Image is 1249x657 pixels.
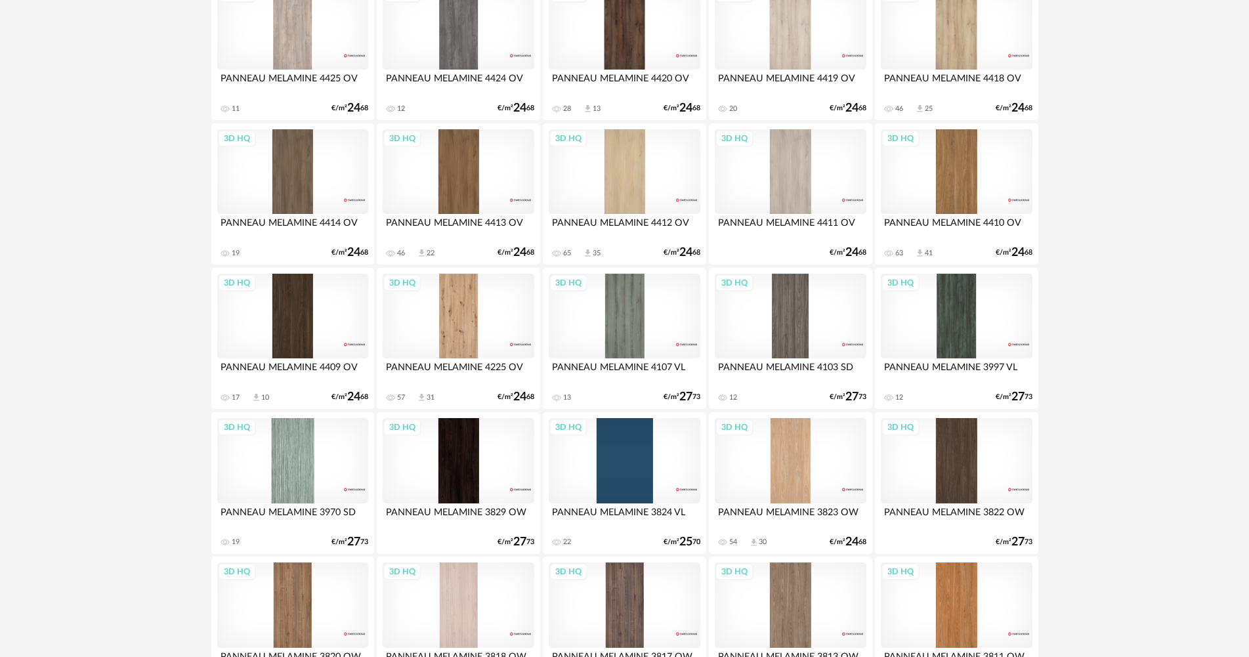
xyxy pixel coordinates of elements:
div: 3D HQ [881,130,920,147]
div: PANNEAU MELAMINE 4412 OV [549,214,700,240]
span: Download icon [915,248,925,258]
div: 12 [729,393,737,402]
div: 13 [563,393,571,402]
div: PANNEAU MELAMINE 4413 OV [383,214,534,240]
div: 63 [895,249,903,258]
div: €/m² 68 [497,248,534,257]
div: 10 [261,393,269,402]
span: 25 [679,538,692,547]
span: 24 [679,104,692,113]
div: PANNEAU MELAMINE 3822 OW [881,503,1032,530]
div: 3D HQ [218,563,256,580]
div: €/m² 68 [497,392,534,402]
div: 3D HQ [383,130,421,147]
div: 3D HQ [549,419,587,436]
div: 3D HQ [383,419,421,436]
a: 3D HQ PANNEAU MELAMINE 3997 VL 12 €/m²2773 [875,268,1038,410]
span: Download icon [417,392,427,402]
a: 3D HQ PANNEAU MELAMINE 4409 OV 17 Download icon 10 €/m²2468 [211,268,374,410]
div: 3D HQ [383,274,421,291]
div: PANNEAU MELAMINE 4424 OV [383,70,534,96]
div: PANNEAU MELAMINE 4419 OV [715,70,866,96]
div: PANNEAU MELAMINE 4107 VL [549,358,700,385]
div: 28 [563,104,571,114]
span: 27 [513,538,526,547]
div: 20 [729,104,737,114]
div: €/m² 68 [331,104,368,113]
span: 24 [347,248,360,257]
span: 24 [845,104,858,113]
div: €/m² 73 [331,538,368,547]
div: 65 [563,249,571,258]
div: 22 [427,249,434,258]
div: PANNEAU MELAMINE 3824 VL [549,503,700,530]
div: €/m² 68 [830,104,866,113]
span: Download icon [417,248,427,258]
div: 3D HQ [218,274,256,291]
div: €/m² 68 [331,392,368,402]
span: 24 [347,392,360,402]
div: PANNEAU MELAMINE 4418 OV [881,70,1032,96]
div: 3D HQ [881,419,920,436]
div: 17 [232,393,240,402]
a: 3D HQ PANNEAU MELAMINE 3970 SD 19 €/m²2773 [211,412,374,554]
div: 12 [895,393,903,402]
div: 13 [593,104,601,114]
span: 24 [1011,104,1025,113]
div: 3D HQ [881,274,920,291]
div: 54 [729,538,737,547]
span: 27 [347,538,360,547]
div: PANNEAU MELAMINE 4225 OV [383,358,534,385]
div: 3D HQ [715,274,753,291]
span: 24 [1011,248,1025,257]
div: 46 [397,249,405,258]
span: 24 [845,538,858,547]
div: PANNEAU MELAMINE 4414 OV [217,214,368,240]
div: 41 [925,249,933,258]
a: 3D HQ PANNEAU MELAMINE 4107 VL 13 €/m²2773 [543,268,706,410]
div: 3D HQ [715,130,753,147]
div: €/m² 68 [830,538,866,547]
a: 3D HQ PANNEAU MELAMINE 4411 OV €/m²2468 [709,123,872,265]
div: PANNEAU MELAMINE 3970 SD [217,503,368,530]
div: €/m² 70 [664,538,700,547]
div: PANNEAU MELAMINE 3829 OW [383,503,534,530]
span: 24 [679,248,692,257]
div: €/m² 73 [497,538,534,547]
a: 3D HQ PANNEAU MELAMINE 4412 OV 65 Download icon 35 €/m²2468 [543,123,706,265]
a: 3D HQ PANNEAU MELAMINE 4103 SD 12 €/m²2773 [709,268,872,410]
div: PANNEAU MELAMINE 3997 VL [881,358,1032,385]
span: Download icon [583,104,593,114]
div: €/m² 73 [996,538,1032,547]
span: Download icon [251,392,261,402]
div: €/m² 68 [331,248,368,257]
div: €/m² 73 [664,392,700,402]
div: 3D HQ [715,563,753,580]
a: 3D HQ PANNEAU MELAMINE 3822 OW €/m²2773 [875,412,1038,554]
span: 27 [1011,392,1025,402]
span: 27 [845,392,858,402]
span: 27 [679,392,692,402]
span: Download icon [915,104,925,114]
div: €/m² 68 [830,248,866,257]
div: €/m² 73 [996,392,1032,402]
span: 24 [347,104,360,113]
div: €/m² 68 [664,248,700,257]
div: 3D HQ [218,130,256,147]
a: 3D HQ PANNEAU MELAMINE 3823 OW 54 Download icon 30 €/m²2468 [709,412,872,554]
span: Download icon [583,248,593,258]
a: 3D HQ PANNEAU MELAMINE 3824 VL 22 €/m²2570 [543,412,706,554]
span: 24 [513,248,526,257]
div: 3D HQ [549,274,587,291]
div: 19 [232,249,240,258]
div: 11 [232,104,240,114]
a: 3D HQ PANNEAU MELAMINE 4225 OV 57 Download icon 31 €/m²2468 [377,268,540,410]
span: 24 [513,104,526,113]
a: 3D HQ PANNEAU MELAMINE 3829 OW €/m²2773 [377,412,540,554]
div: PANNEAU MELAMINE 4103 SD [715,358,866,385]
div: 3D HQ [881,563,920,580]
div: 22 [563,538,571,547]
div: 3D HQ [549,563,587,580]
div: PANNEAU MELAMINE 4410 OV [881,214,1032,240]
div: 31 [427,393,434,402]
